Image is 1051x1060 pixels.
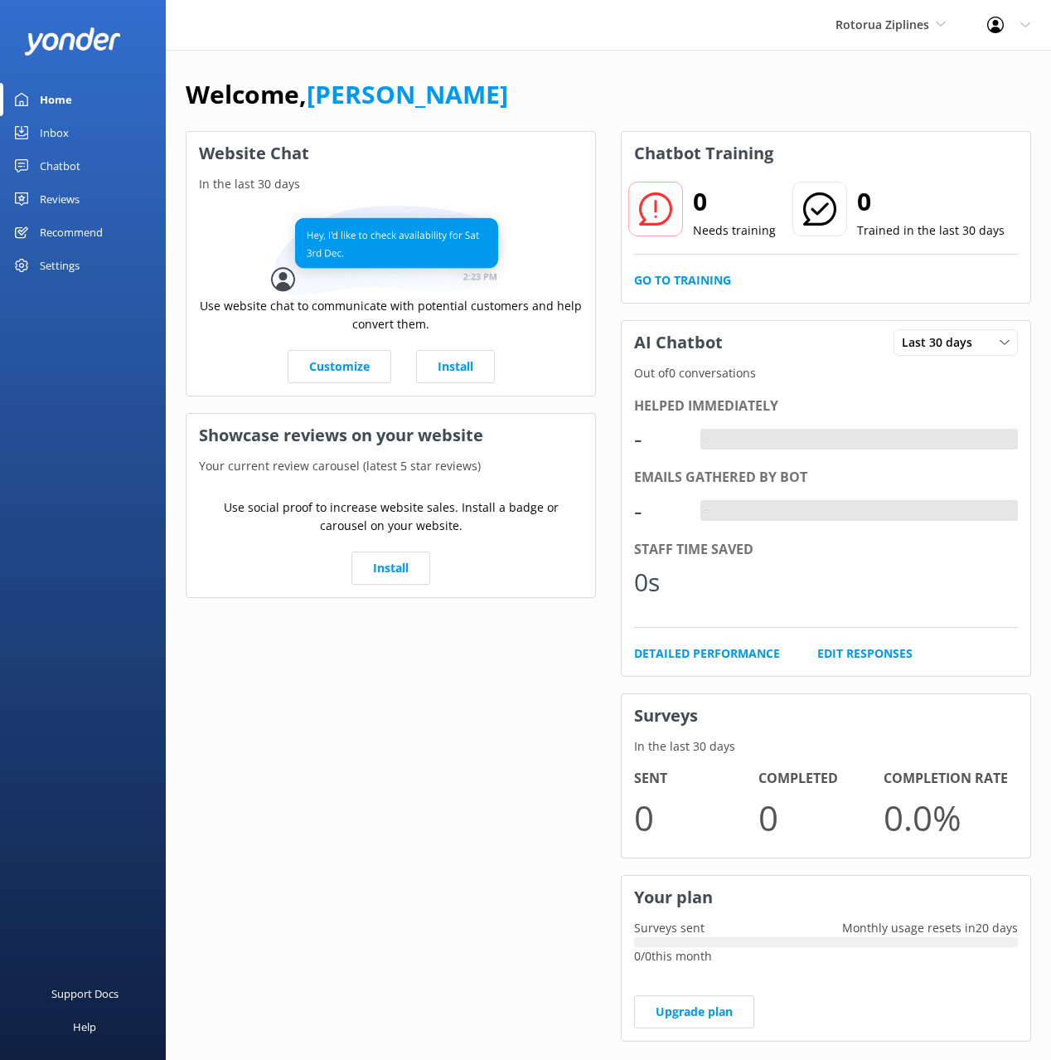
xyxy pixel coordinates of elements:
[416,350,495,383] a: Install
[758,790,883,845] p: 0
[40,116,69,149] div: Inbox
[634,995,754,1028] a: Upgrade plan
[634,419,684,459] div: -
[40,182,80,216] div: Reviews
[634,790,758,845] p: 0
[622,919,717,937] p: Surveys sent
[884,768,1008,790] h4: Completion Rate
[40,216,103,249] div: Recommend
[902,333,982,352] span: Last 30 days
[693,182,776,221] h2: 0
[40,83,72,116] div: Home
[51,977,119,1010] div: Support Docs
[186,175,595,193] p: In the last 30 days
[634,396,1018,417] div: Helped immediately
[884,790,1008,845] p: 0.0 %
[186,457,595,475] p: Your current review carousel (latest 5 star reviews)
[622,694,1030,737] h3: Surveys
[271,206,511,296] img: conversation...
[622,364,1030,382] p: Out of 0 conversations
[634,467,1018,489] div: Emails gathered by bot
[186,75,508,114] h1: Welcome,
[622,132,786,175] h3: Chatbot Training
[622,321,735,364] h3: AI Chatbot
[622,737,1030,756] p: In the last 30 days
[634,947,1018,965] p: 0 / 0 this month
[857,182,1005,221] h2: 0
[351,552,430,585] a: Install
[199,297,583,334] p: Use website chat to communicate with potential customers and help convert them.
[634,491,684,531] div: -
[622,876,1030,919] h3: Your plan
[700,500,713,522] div: -
[199,498,583,536] p: Use social proof to increase website sales. Install a badge or carousel on your website.
[73,1010,96,1043] div: Help
[307,77,508,111] a: [PERSON_NAME]
[700,429,713,450] div: -
[835,17,929,32] span: Rotorua Ziplines
[634,768,758,790] h4: Sent
[25,27,120,55] img: yonder-white-logo.png
[817,644,913,663] a: Edit Responses
[634,271,731,289] a: Go to Training
[186,414,595,457] h3: Showcase reviews on your website
[186,132,595,175] h3: Website Chat
[634,644,780,663] a: Detailed Performance
[634,562,684,602] div: 0s
[40,249,80,282] div: Settings
[693,221,776,240] p: Needs training
[758,768,883,790] h4: Completed
[40,149,80,182] div: Chatbot
[634,539,1018,561] div: Staff time saved
[857,221,1005,240] p: Trained in the last 30 days
[288,350,391,383] a: Customize
[830,919,1030,937] p: Monthly usage resets in 20 days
